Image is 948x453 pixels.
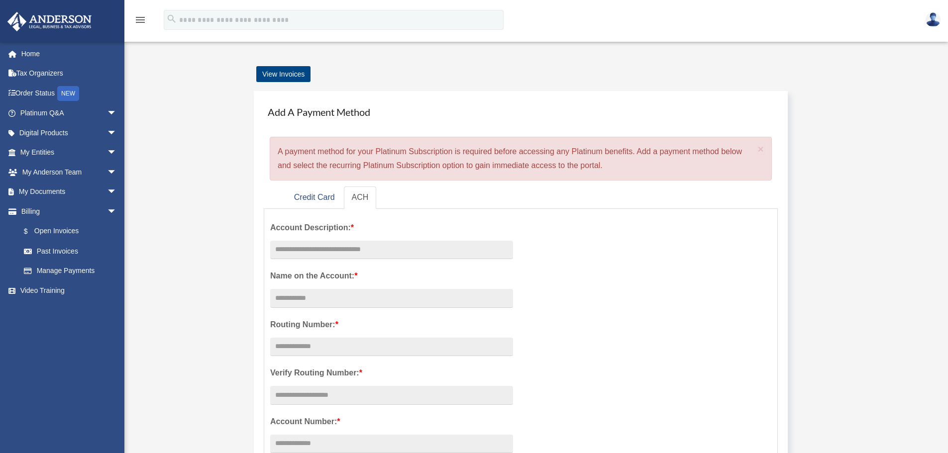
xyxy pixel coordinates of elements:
a: My Documentsarrow_drop_down [7,182,132,202]
div: NEW [57,86,79,101]
a: Billingarrow_drop_down [7,201,132,221]
a: Credit Card [286,186,343,209]
a: Video Training [7,280,132,300]
label: Account Number: [270,415,513,429]
span: arrow_drop_down [107,143,127,163]
button: Close [758,144,764,154]
a: Order StatusNEW [7,83,132,103]
span: $ [29,225,34,238]
i: menu [134,14,146,26]
label: Account Description: [270,221,513,235]
label: Routing Number: [270,318,513,332]
a: menu [134,17,146,26]
span: arrow_drop_down [107,201,127,222]
a: Platinum Q&Aarrow_drop_down [7,103,132,123]
img: Anderson Advisors Platinum Portal [4,12,95,31]
span: arrow_drop_down [107,162,127,182]
a: View Invoices [256,66,311,82]
a: My Anderson Teamarrow_drop_down [7,162,132,182]
i: search [166,13,177,24]
a: $Open Invoices [14,221,132,242]
img: User Pic [926,12,941,27]
a: Tax Organizers [7,64,132,84]
span: × [758,143,764,155]
span: arrow_drop_down [107,103,127,124]
div: A payment method for your Platinum Subscription is required before accessing any Platinum benefit... [270,137,772,181]
span: arrow_drop_down [107,182,127,202]
label: Verify Routing Number: [270,366,513,380]
label: Name on the Account: [270,269,513,283]
a: Digital Productsarrow_drop_down [7,123,132,143]
span: arrow_drop_down [107,123,127,143]
a: Home [7,44,132,64]
a: Past Invoices [14,241,132,261]
a: Manage Payments [14,261,127,281]
a: ACH [344,186,377,209]
a: My Entitiesarrow_drop_down [7,143,132,163]
h4: Add A Payment Method [264,101,778,123]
